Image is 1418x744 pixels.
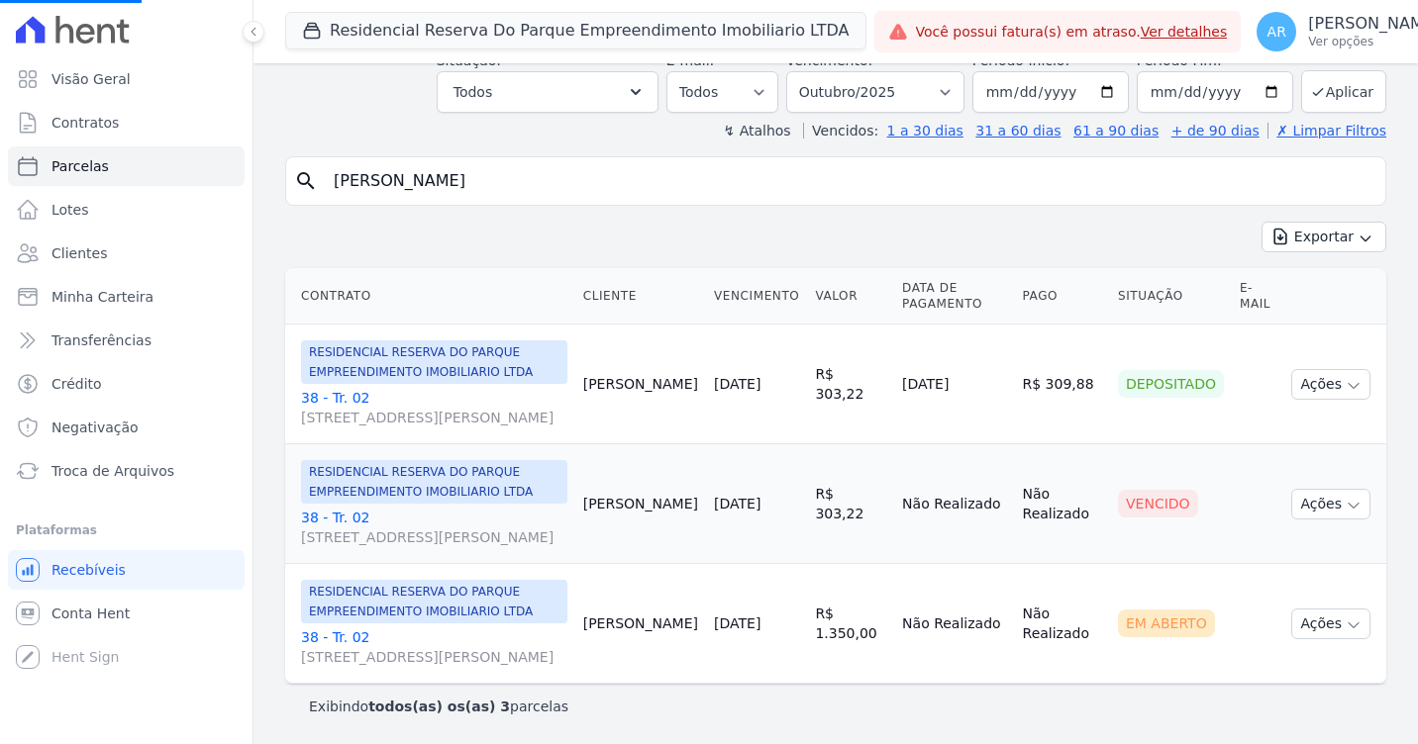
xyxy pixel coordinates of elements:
span: RESIDENCIAL RESERVA DO PARQUE EMPREENDIMENTO IMOBILIARIO LTDA [301,340,567,384]
a: Crédito [8,364,245,404]
a: 38 - Tr. 02[STREET_ADDRESS][PERSON_NAME] [301,388,567,427]
button: Todos [437,71,658,113]
span: Parcelas [51,156,109,176]
span: Lotes [51,200,89,220]
a: Lotes [8,190,245,230]
span: AR [1267,25,1286,39]
button: Ações [1291,608,1370,639]
a: [DATE] [714,496,760,511]
span: [STREET_ADDRESS][PERSON_NAME] [301,647,567,667]
div: Plataformas [16,518,237,542]
button: Exportar [1262,222,1386,252]
a: Transferências [8,321,245,360]
button: Aplicar [1301,70,1386,113]
td: Não Realizado [1015,444,1110,564]
a: Ver detalhes [1141,24,1228,40]
p: Exibindo parcelas [309,697,568,716]
label: ↯ Atalhos [723,123,790,139]
a: 38 - Tr. 02[STREET_ADDRESS][PERSON_NAME] [301,508,567,547]
a: Parcelas [8,146,245,186]
td: [PERSON_NAME] [575,564,706,684]
span: [STREET_ADDRESS][PERSON_NAME] [301,527,567,547]
a: 31 a 60 dias [975,123,1061,139]
td: Não Realizado [894,444,1014,564]
th: Situação [1110,268,1232,325]
a: + de 90 dias [1171,123,1260,139]
a: [DATE] [714,615,760,631]
span: Contratos [51,113,119,133]
i: search [294,169,318,193]
span: RESIDENCIAL RESERVA DO PARQUE EMPREENDIMENTO IMOBILIARIO LTDA [301,580,567,623]
td: [DATE] [894,325,1014,444]
a: [DATE] [714,376,760,392]
th: Valor [807,268,894,325]
a: Clientes [8,233,245,273]
td: [PERSON_NAME] [575,444,706,564]
span: Você possui fatura(s) em atraso. [916,22,1228,43]
th: Data de Pagamento [894,268,1014,325]
span: Negativação [51,418,139,437]
span: Conta Hent [51,604,130,623]
a: 61 a 90 dias [1073,123,1159,139]
a: Recebíveis [8,550,245,590]
a: Troca de Arquivos [8,451,245,491]
span: Clientes [51,243,107,263]
td: R$ 309,88 [1015,325,1110,444]
span: Minha Carteira [51,287,153,307]
a: ✗ Limpar Filtros [1267,123,1386,139]
span: Crédito [51,374,102,394]
span: Visão Geral [51,69,131,89]
th: Pago [1015,268,1110,325]
a: Visão Geral [8,59,245,99]
button: Ações [1291,369,1370,400]
span: Todos [454,80,492,104]
a: 1 a 30 dias [887,123,963,139]
button: Residencial Reserva Do Parque Empreendimento Imobiliario LTDA [285,12,866,49]
td: R$ 1.350,00 [807,564,894,684]
td: [PERSON_NAME] [575,325,706,444]
button: Ações [1291,489,1370,519]
span: Transferências [51,330,152,350]
b: todos(as) os(as) 3 [368,698,510,714]
span: [STREET_ADDRESS][PERSON_NAME] [301,408,567,427]
th: Contrato [285,268,575,325]
a: Negativação [8,408,245,447]
div: Vencido [1118,490,1198,517]
td: R$ 303,22 [807,325,894,444]
input: Buscar por nome do lote ou do cliente [322,161,1377,201]
th: Vencimento [706,268,807,325]
a: Contratos [8,103,245,142]
td: R$ 303,22 [807,444,894,564]
span: RESIDENCIAL RESERVA DO PARQUE EMPREENDIMENTO IMOBILIARIO LTDA [301,460,567,504]
a: 38 - Tr. 02[STREET_ADDRESS][PERSON_NAME] [301,627,567,667]
th: Cliente [575,268,706,325]
span: Troca de Arquivos [51,461,174,481]
div: Depositado [1118,370,1224,398]
td: Não Realizado [1015,564,1110,684]
span: Recebíveis [51,560,126,580]
a: Minha Carteira [8,277,245,317]
label: Vencidos: [803,123,878,139]
div: Em Aberto [1118,609,1215,637]
td: Não Realizado [894,564,1014,684]
a: Conta Hent [8,594,245,633]
th: E-mail [1232,268,1284,325]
